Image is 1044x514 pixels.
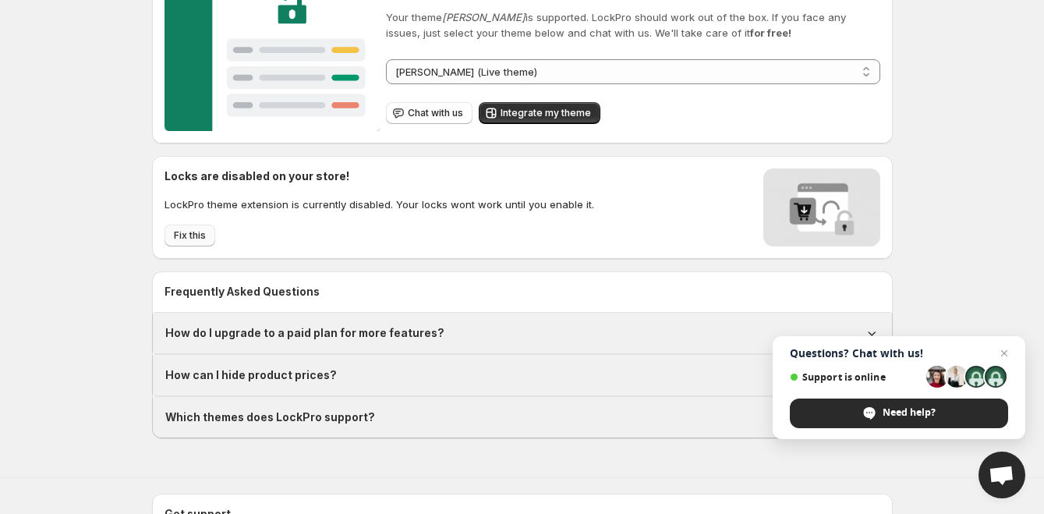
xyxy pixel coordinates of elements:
[790,371,921,383] span: Support is online
[386,9,879,41] p: Your theme is supported. LockPro should work out of the box. If you face any issues, just select ...
[790,399,1008,428] div: Need help?
[479,102,600,124] button: Integrate my theme
[165,325,444,341] h1: How do I upgrade to a paid plan for more features?
[883,406,936,420] span: Need help?
[442,11,526,23] em: [PERSON_NAME]
[165,409,375,425] h1: Which themes does LockPro support?
[165,367,337,383] h1: How can I hide product prices?
[165,225,215,246] button: Fix this
[501,107,591,119] span: Integrate my theme
[408,107,463,119] span: Chat with us
[165,197,594,212] p: LockPro theme extension is currently disabled. Your locks wont work until you enable it.
[386,102,472,124] button: Chat with us
[165,284,880,300] h2: Frequently Asked Questions
[995,344,1014,363] span: Close chat
[763,168,880,246] img: Locks disabled
[750,27,791,39] strong: for free!
[790,347,1008,360] span: Questions? Chat with us!
[979,452,1025,498] div: Open chat
[165,168,594,184] h2: Locks are disabled on your store!
[174,229,206,242] span: Fix this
